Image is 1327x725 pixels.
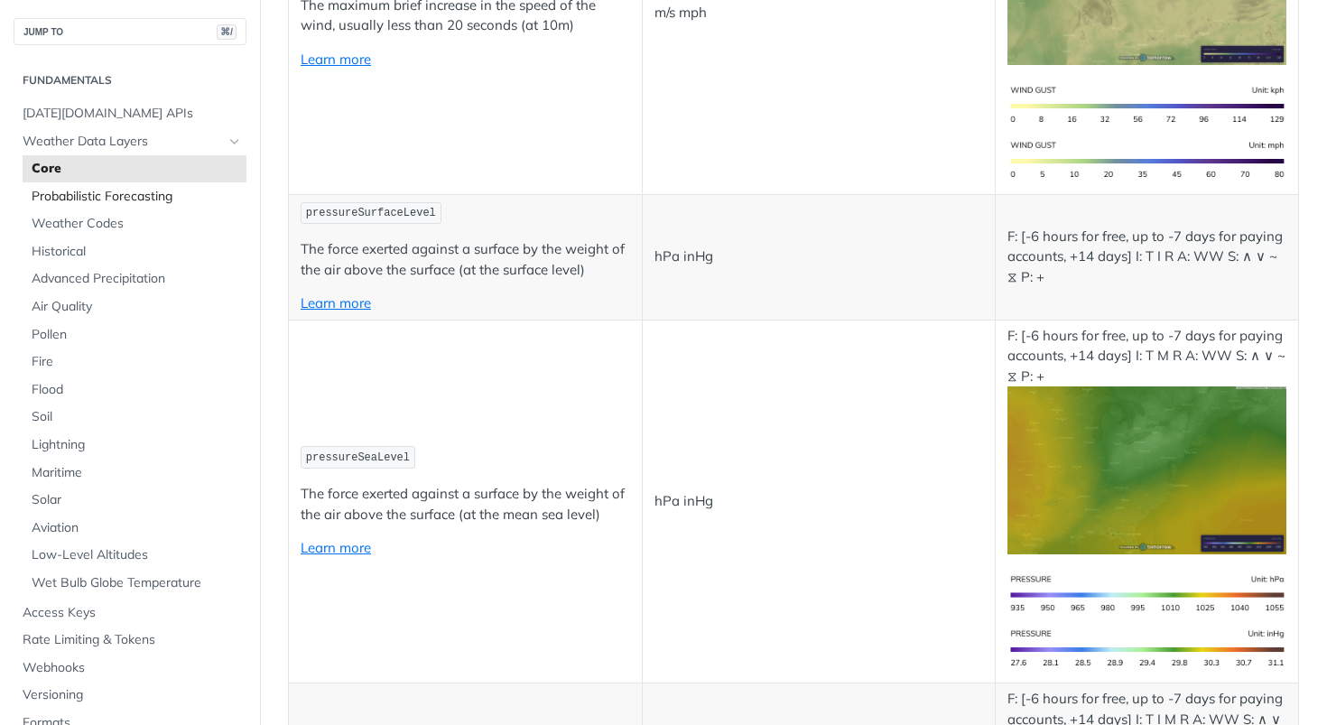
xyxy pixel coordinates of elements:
span: Low-Level Altitudes [32,546,242,564]
a: Versioning [14,682,246,709]
span: Access Keys [23,604,242,622]
span: Maritime [32,464,242,482]
span: Wet Bulb Globe Temperature [32,574,242,592]
a: Advanced Precipitation [23,265,246,293]
span: pressureSurfaceLevel [306,207,436,219]
span: [DATE][DOMAIN_NAME] APIs [23,105,242,123]
a: Learn more [301,51,371,68]
a: Access Keys [14,600,246,627]
span: Air Quality [32,298,242,316]
a: Wet Bulb Globe Temperature [23,570,246,597]
a: Maritime [23,460,246,487]
p: hPa inHg [654,246,984,267]
span: Aviation [32,519,242,537]
span: Soil [32,408,242,426]
span: Solar [32,491,242,509]
a: Soil [23,404,246,431]
span: Weather Codes [32,215,242,233]
p: The force exerted against a surface by the weight of the air above the surface (at the mean sea l... [301,484,630,525]
span: Expand image [1007,96,1286,113]
span: Weather Data Layers [23,133,223,151]
a: Weather Codes [23,210,246,237]
a: Probabilistic Forecasting [23,183,246,210]
p: The force exerted against a surface by the weight of the air above the surface (at the surface le... [301,239,630,280]
span: Fire [32,353,242,371]
a: Historical [23,238,246,265]
span: Pollen [32,326,242,344]
span: Lightning [32,436,242,454]
span: Webhooks [23,659,242,677]
a: Flood [23,376,246,404]
a: Webhooks [14,655,246,682]
span: Probabilistic Forecasting [32,188,242,206]
p: hPa inHg [654,491,984,512]
span: Core [32,160,242,178]
a: Fire [23,349,246,376]
a: Learn more [301,539,371,556]
a: [DATE][DOMAIN_NAME] APIs [14,100,246,127]
button: JUMP TO⌘/ [14,18,246,45]
a: Learn more [301,294,371,311]
p: m/s mph [654,3,984,23]
a: Pollen [23,321,246,349]
a: Rate Limiting & Tokens [14,627,246,654]
span: Advanced Precipitation [32,270,242,288]
span: Rate Limiting & Tokens [23,631,242,649]
span: Expand image [1007,585,1286,602]
span: Historical [32,243,242,261]
a: Air Quality [23,293,246,321]
a: Solar [23,487,246,514]
a: Low-Level Altitudes [23,542,246,569]
a: Aviation [23,515,246,542]
span: Expand image [1007,640,1286,657]
a: Lightning [23,432,246,459]
span: Expand image [1007,460,1286,478]
a: Weather Data LayersHide subpages for Weather Data Layers [14,128,246,155]
span: pressureSeaLevel [306,451,410,464]
span: ⌘/ [217,24,237,40]
p: F: [-6 hours for free, up to -7 days for paying accounts, +14 days] I: T I R A: WW S: ∧ ∨ ~ ⧖ P: + [1007,227,1286,288]
span: Versioning [23,686,242,704]
p: F: [-6 hours for free, up to -7 days for paying accounts, +14 days] I: T M R A: WW S: ∧ ∨ ~ ⧖ P: + [1007,326,1286,554]
a: Core [23,155,246,182]
span: Expand image [1007,151,1286,168]
span: Flood [32,381,242,399]
button: Hide subpages for Weather Data Layers [227,135,242,149]
h2: Fundamentals [14,72,246,88]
